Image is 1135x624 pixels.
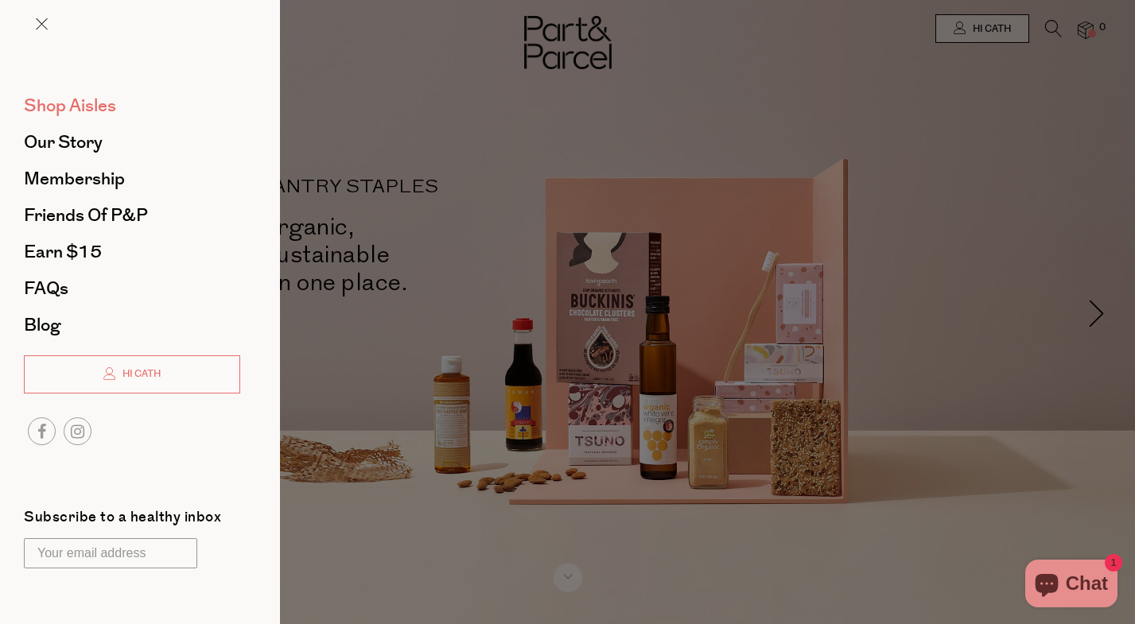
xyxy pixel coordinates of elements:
inbox-online-store-chat: Shopify online store chat [1020,560,1122,611]
span: FAQs [24,276,68,301]
a: Earn $15 [24,243,240,261]
a: Shop Aisles [24,97,240,114]
a: FAQs [24,280,240,297]
span: Our Story [24,130,103,155]
span: Earn $15 [24,239,102,265]
span: Blog [24,312,60,338]
a: Our Story [24,134,240,151]
span: Hi Cath [119,367,161,381]
a: Membership [24,170,240,188]
label: Subscribe to a healthy inbox [24,510,221,530]
span: Friends of P&P [24,203,148,228]
a: Friends of P&P [24,207,240,224]
span: Membership [24,166,125,192]
span: Shop Aisles [24,93,116,118]
input: Your email address [24,538,197,568]
a: Blog [24,316,240,334]
a: Hi Cath [24,355,240,393]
